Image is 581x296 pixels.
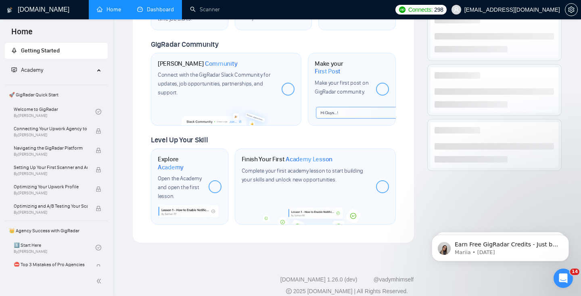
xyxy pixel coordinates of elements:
[137,6,174,13] a: dashboardDashboard
[315,67,341,75] span: First Post
[158,175,201,200] span: Open the Academy and open the first lesson.
[286,155,332,163] span: Academy Lesson
[399,6,405,13] img: upwork-logo.png
[14,202,88,210] span: Optimizing and A/B Testing Your Scanner for Better Results
[565,6,577,13] span: setting
[5,43,108,59] li: Getting Started
[570,269,579,275] span: 14
[21,67,43,73] span: Academy
[280,276,357,283] a: [DOMAIN_NAME] 1.26.0 (dev)
[96,167,101,173] span: lock
[96,206,101,211] span: lock
[408,5,433,14] span: Connects:
[11,67,17,73] span: fund-projection-screen
[96,264,101,270] span: lock
[14,171,88,176] span: By [PERSON_NAME]
[96,186,101,192] span: lock
[14,210,88,215] span: By [PERSON_NAME]
[158,71,271,96] span: Connect with the GigRadar Slack Community for updates, job opportunities, partnerships, and support.
[158,163,184,171] span: Academy
[182,104,272,125] img: slackcommunity-bg.png
[14,133,88,138] span: By [PERSON_NAME]
[434,5,443,14] span: 298
[158,155,202,171] h1: Explore
[6,223,107,239] span: 👑 Agency Success with GigRadar
[96,245,101,250] span: check-circle
[151,40,219,49] span: GigRadar Community
[315,79,368,95] span: Make your first post on GigRadar community.
[565,6,578,13] a: setting
[373,276,414,283] a: @vadymhimself
[260,208,372,224] img: academy-bg.png
[96,128,101,134] span: lock
[11,48,17,53] span: rocket
[11,67,43,73] span: Academy
[21,47,60,54] span: Getting Started
[119,287,575,296] div: 2025 [DOMAIN_NAME] | All Rights Reserved.
[14,152,88,157] span: By [PERSON_NAME]
[97,6,121,13] a: homeHome
[6,87,107,103] span: 🚀 GigRadar Quick Start
[454,7,459,13] span: user
[565,3,578,16] button: setting
[14,261,88,269] span: ⛔ Top 3 Mistakes of Pro Agencies
[14,144,88,152] span: Navigating the GigRadar Platform
[14,183,88,191] span: Optimizing Your Upwork Profile
[7,4,13,17] img: logo
[96,148,101,153] span: lock
[190,6,220,13] a: searchScanner
[14,125,88,133] span: Connecting Your Upwork Agency to GigRadar
[151,135,208,144] span: Level Up Your Skill
[14,191,88,196] span: By [PERSON_NAME]
[96,109,101,115] span: check-circle
[14,239,96,256] a: 1️⃣ Start HereBy[PERSON_NAME]
[286,288,292,294] span: copyright
[5,26,39,43] span: Home
[14,163,88,171] span: Setting Up Your First Scanner and Auto-Bidder
[420,218,581,274] iframe: Intercom notifications message
[205,60,238,68] span: Community
[315,60,369,75] h1: Make your
[242,155,332,163] h1: Finish Your First
[242,167,363,183] span: Complete your first academy lesson to start building your skills and unlock new opportunities.
[14,103,96,121] a: Welcome to GigRadarBy[PERSON_NAME]
[554,269,573,288] iframe: Intercom live chat
[96,277,104,285] span: double-left
[158,60,238,68] h1: [PERSON_NAME]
